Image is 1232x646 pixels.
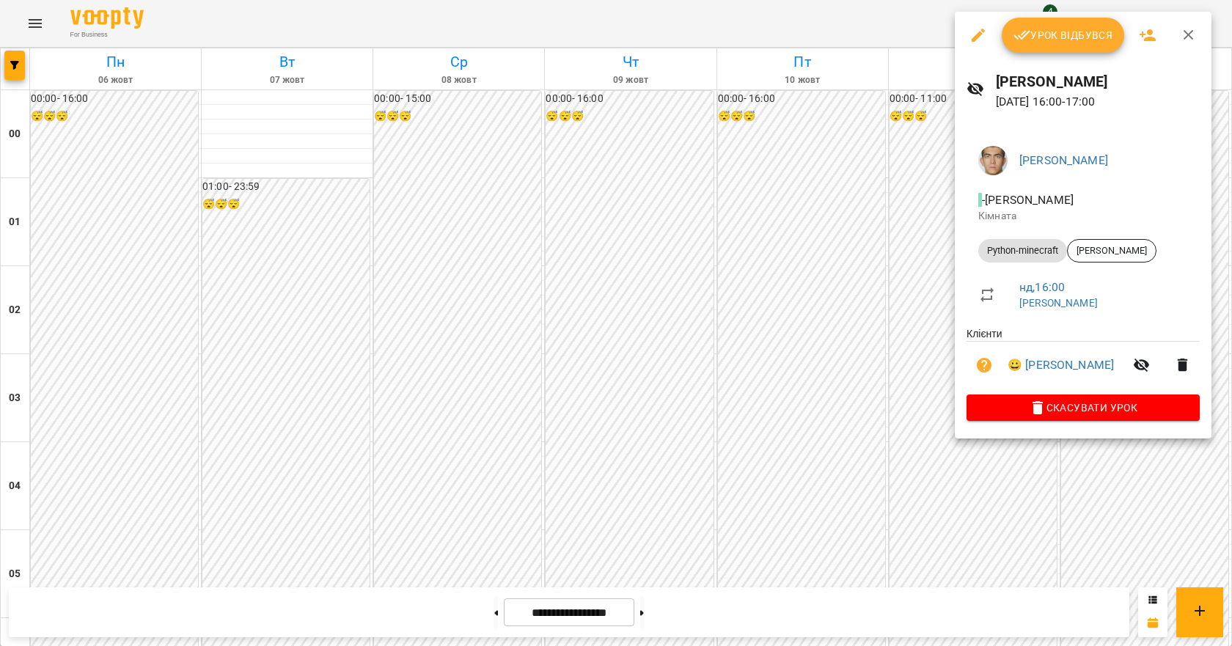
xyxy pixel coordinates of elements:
[978,146,1008,175] img: 290265f4fa403245e7fea1740f973bad.jpg
[1019,297,1098,309] a: [PERSON_NAME]
[996,70,1200,93] h6: [PERSON_NAME]
[1008,356,1114,374] a: 😀 [PERSON_NAME]
[1019,280,1065,294] a: нд , 16:00
[967,348,1002,383] button: Візит ще не сплачено. Додати оплату?
[1067,239,1156,263] div: [PERSON_NAME]
[978,193,1077,207] span: - [PERSON_NAME]
[1013,26,1113,44] span: Урок відбувся
[967,394,1200,421] button: Скасувати Урок
[996,93,1200,111] p: [DATE] 16:00 - 17:00
[967,326,1200,394] ul: Клієнти
[978,399,1188,416] span: Скасувати Урок
[1068,244,1156,257] span: [PERSON_NAME]
[978,244,1067,257] span: Python-minecraft
[1019,153,1108,167] a: [PERSON_NAME]
[1002,18,1125,53] button: Урок відбувся
[978,209,1188,224] p: Кімната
